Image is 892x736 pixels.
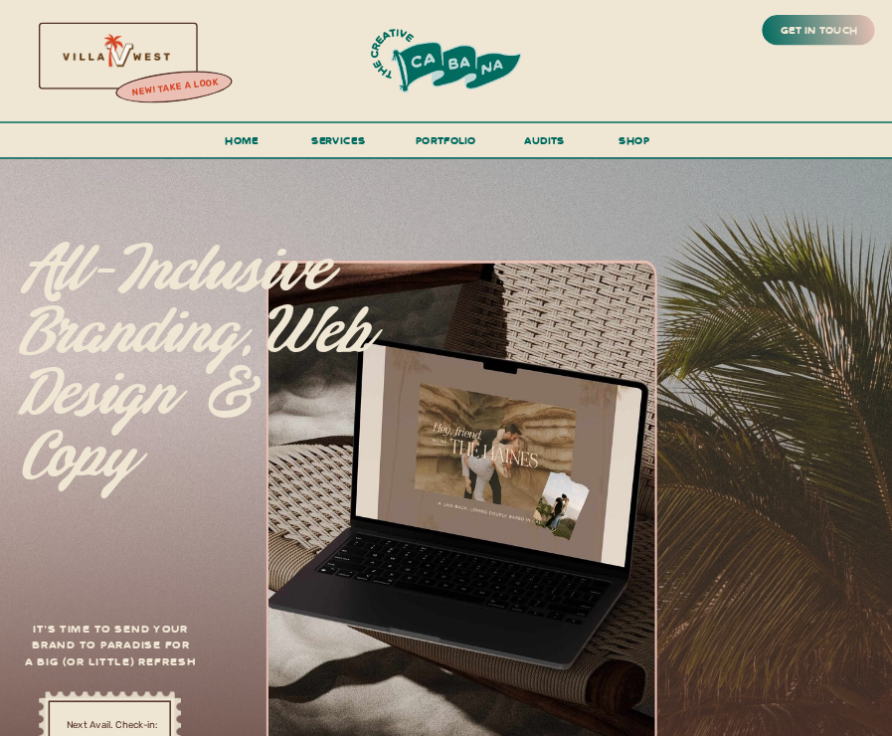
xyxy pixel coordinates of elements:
[21,242,376,453] p: All-inclusive branding, web design & copy
[411,131,480,159] a: portfolio
[114,73,237,102] a: new! take a look
[307,131,370,159] a: services
[50,718,174,731] a: Next Avail. Check-in:
[599,131,670,157] a: shop
[522,131,567,157] a: audits
[778,20,861,41] a: get in touch
[22,620,199,677] h3: It's time to send your brand to paradise for a big (or little) refresh
[311,133,365,147] span: services
[219,131,265,159] a: Home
